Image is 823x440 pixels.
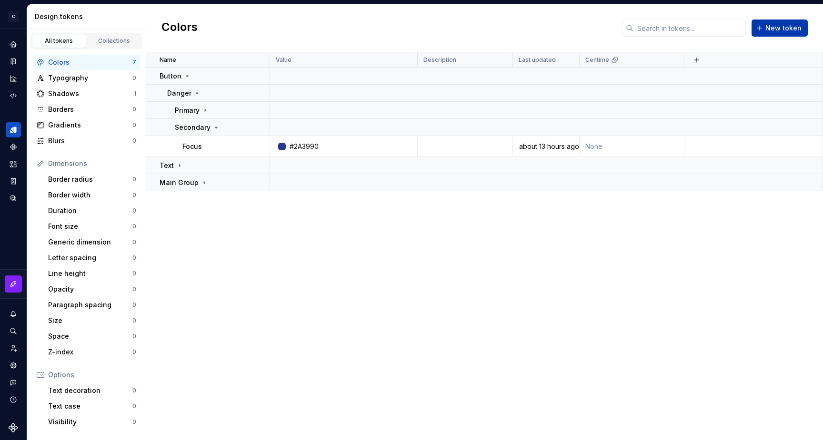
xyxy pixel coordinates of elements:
[9,423,18,432] svg: Supernova Logo
[132,74,136,82] div: 0
[132,137,136,145] div: 0
[90,37,138,45] div: Collections
[132,207,136,215] div: 0
[160,71,181,81] p: Button
[132,418,136,426] div: 0
[175,123,211,132] p: Secondary
[519,56,556,64] p: Last updated
[132,106,136,113] div: 0
[44,399,140,414] a: Text case0
[44,344,140,360] a: Z-index0
[633,20,746,37] input: Search in tokens...
[132,59,136,66] div: 7
[6,341,21,356] a: Invite team
[48,73,132,83] div: Typography
[44,235,140,250] a: Generic dimension0
[175,106,200,115] p: Primary
[132,285,136,293] div: 0
[132,270,136,277] div: 0
[44,282,140,297] a: Opacity0
[132,223,136,230] div: 0
[44,203,140,218] a: Duration0
[48,370,136,380] div: Options
[33,70,140,86] a: Typography0
[35,37,83,45] div: All tokens
[44,266,140,281] a: Line height0
[48,190,132,200] div: Border width
[48,136,132,146] div: Blurs
[6,306,21,322] button: Notifications
[48,316,132,325] div: Size
[48,237,132,247] div: Generic dimension
[33,117,140,133] a: Gradients0
[290,142,319,151] div: #2A3990
[6,54,21,69] a: Documentation
[44,172,140,187] a: Border radius0
[44,250,140,265] a: Letter spacing0
[6,37,21,52] a: Home
[48,253,132,263] div: Letter spacing
[6,358,21,373] a: Settings
[6,375,21,390] button: Contact support
[44,187,140,203] a: Border width0
[276,56,291,64] p: Value
[161,20,198,37] h2: Colors
[182,142,202,151] p: Focus
[48,417,132,427] div: Visibility
[132,121,136,129] div: 0
[134,90,136,98] div: 1
[132,402,136,410] div: 0
[160,178,199,187] p: Main Group
[48,105,132,114] div: Borders
[44,219,140,234] a: Font size0
[44,297,140,313] a: Paragraph spacing0
[6,156,21,172] a: Assets
[48,269,132,278] div: Line height
[132,176,136,183] div: 0
[48,284,132,294] div: Opacity
[35,12,142,21] div: Design tokens
[48,58,132,67] div: Colors
[6,122,21,137] a: Design tokens
[6,88,21,103] a: Code automation
[48,300,132,310] div: Paragraph spacing
[132,317,136,324] div: 0
[48,175,132,184] div: Border radius
[33,55,140,70] a: Colors7
[44,329,140,344] a: Space0
[6,191,21,206] a: Data sources
[44,414,140,430] a: Visibility0
[132,191,136,199] div: 0
[48,120,132,130] div: Gradients
[132,238,136,246] div: 0
[48,401,132,411] div: Text case
[33,102,140,117] a: Borders0
[33,133,140,148] a: Blurs0
[48,222,132,231] div: Font size
[48,347,132,357] div: Z-index
[423,56,456,64] p: Description
[6,139,21,155] a: Components
[513,142,579,151] div: about 13 hours ago
[765,23,802,33] span: New token
[132,301,136,309] div: 0
[48,89,134,98] div: Shadows
[167,88,191,98] p: Danger
[132,332,136,340] div: 0
[8,11,19,22] div: C
[44,383,140,398] a: Text decoration0
[6,71,21,86] a: Analytics
[6,323,21,339] button: Search ⌘K
[6,174,21,189] div: Storybook stories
